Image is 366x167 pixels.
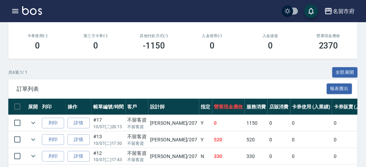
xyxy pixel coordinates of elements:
td: 330 [212,148,245,165]
td: 0 [290,132,332,148]
th: 操作 [66,99,91,115]
button: expand row [28,134,38,145]
h3: 0 [93,41,98,51]
img: Logo [22,6,42,15]
div: 不留客資 [128,150,147,157]
td: Y [199,132,212,148]
td: [PERSON_NAME] /207 [148,115,199,131]
td: [PERSON_NAME] /207 [148,148,199,165]
button: expand row [28,151,38,161]
td: 1150 [245,115,268,131]
td: 0 [290,148,332,165]
h3: 2370 [319,41,338,51]
div: 不留客資 [128,133,147,140]
a: 報表匯出 [327,85,352,92]
a: 詳情 [68,151,90,162]
td: #17 [91,115,126,131]
th: 展開 [26,99,40,115]
button: save [304,4,318,18]
h2: 營業現金應收 [308,34,349,38]
p: 10/07 (二) 17:43 [93,157,124,163]
p: 10/07 (二) 17:50 [93,140,124,147]
th: 營業現金應收 [212,99,245,115]
button: 報表匯出 [327,83,352,94]
td: 330 [245,148,268,165]
h2: 其他付款方式(-) [133,34,175,38]
h2: 第三方卡券(-) [75,34,116,38]
div: 不留客資 [128,116,147,124]
td: 520 [245,132,268,148]
p: 共 6 筆, 1 / 1 [8,69,27,76]
th: 客戶 [126,99,149,115]
th: 設計師 [148,99,199,115]
td: #13 [91,132,126,148]
h3: -1150 [143,41,165,51]
td: N [199,148,212,165]
button: 全部展開 [332,67,358,78]
td: 0 [290,115,332,131]
a: 詳情 [68,134,90,145]
th: 指定 [199,99,212,115]
h2: 入金使用(-) [191,34,233,38]
th: 店販消費 [268,99,290,115]
p: 10/07 (二) 20:13 [93,124,124,130]
td: [PERSON_NAME] /207 [148,132,199,148]
th: 帳單編號/時間 [91,99,126,115]
td: 0 [268,115,290,131]
td: #12 [91,148,126,165]
td: 0 [268,132,290,148]
a: 詳情 [68,118,90,129]
h3: 0 [210,41,215,51]
th: 列印 [40,99,66,115]
p: 不留客資 [128,157,147,163]
td: Y [199,115,212,131]
button: expand row [28,118,38,128]
button: 列印 [42,151,64,162]
th: 卡券使用 (入業績) [290,99,332,115]
p: 不留客資 [128,140,147,147]
td: 0 [212,115,245,131]
h2: 入金儲值 [250,34,291,38]
button: 列印 [42,118,64,129]
button: 名留市府 [322,4,358,18]
h3: 0 [268,41,273,51]
h3: 0 [35,41,40,51]
p: 不留客資 [128,124,147,130]
span: 訂單列表 [17,86,327,93]
div: 名留市府 [333,7,355,16]
td: 520 [212,132,245,148]
th: 服務消費 [245,99,268,115]
button: 列印 [42,134,64,145]
h2: 卡券使用(-) [17,34,58,38]
td: 0 [268,148,290,165]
